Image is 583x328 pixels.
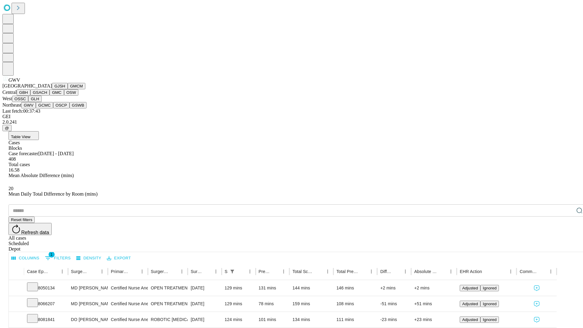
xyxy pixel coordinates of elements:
span: Adjusted [462,286,478,290]
span: Adjusted [462,302,478,306]
span: Table View [11,135,30,139]
span: GWV [9,77,20,83]
button: Expand [12,283,21,294]
div: Case Epic Id [27,269,49,274]
button: Ignored [480,285,499,291]
div: OPEN TREATMENT PROXIMAL [MEDICAL_DATA] [151,280,185,296]
button: Menu [506,267,515,276]
div: 8081841 [27,312,65,327]
span: Total cases [9,162,30,167]
button: GMC [49,89,64,96]
button: Sort [393,267,401,276]
button: Sort [315,267,323,276]
button: Menu [279,267,288,276]
button: Show filters [228,267,237,276]
button: GSACH [30,89,49,96]
button: OSCP [53,102,70,108]
button: Sort [438,267,447,276]
button: OSW [64,89,79,96]
div: 101 mins [259,312,287,327]
div: 146 mins [336,280,374,296]
div: 134 mins [292,312,330,327]
button: Sort [359,267,367,276]
div: MD [PERSON_NAME] [71,280,105,296]
div: 159 mins [292,296,330,312]
button: GMCM [68,83,85,89]
button: GJSH [52,83,68,89]
button: Adjusted [460,301,480,307]
button: Density [75,254,103,263]
div: OPEN TREATMENT RADIUS SHAFT FX/CLOSED RADIOULNAR [MEDICAL_DATA] [151,296,185,312]
div: +23 mins [414,312,454,327]
div: 78 mins [259,296,287,312]
div: Difference [380,269,392,274]
div: 8050134 [27,280,65,296]
span: 16.58 [9,167,19,173]
span: [DATE] - [DATE] [38,151,73,156]
button: Sort [203,267,212,276]
div: Surgery Name [151,269,169,274]
button: @ [2,125,12,131]
button: Menu [246,267,254,276]
button: Expand [12,299,21,309]
button: Sort [89,267,98,276]
button: Menu [401,267,410,276]
button: GWV [21,102,36,108]
div: 131 mins [259,280,287,296]
div: Certified Nurse Anesthetist [111,296,145,312]
button: Sort [271,267,279,276]
div: Scheduled In Room Duration [225,269,227,274]
div: Absolute Difference [414,269,438,274]
div: +2 mins [380,280,408,296]
button: Sort [538,267,547,276]
div: Certified Nurse Anesthetist [111,312,145,327]
div: Total Predicted Duration [336,269,358,274]
div: Primary Service [111,269,128,274]
button: Adjusted [460,285,480,291]
div: 124 mins [225,312,253,327]
span: Northeast [2,102,21,108]
button: Select columns [10,254,41,263]
div: Surgery Date [191,269,203,274]
span: Central [2,90,17,95]
div: MD [PERSON_NAME] [71,296,105,312]
div: 129 mins [225,280,253,296]
span: 1 [49,251,55,258]
span: Case forecaster [9,151,38,156]
button: Menu [547,267,555,276]
button: OSSC [12,96,29,102]
button: Menu [138,267,146,276]
button: Menu [178,267,186,276]
div: Surgeon Name [71,269,89,274]
div: Comments [520,269,537,274]
button: Refresh data [9,223,52,235]
div: [DATE] [191,296,219,312]
button: Menu [323,267,332,276]
div: +2 mins [414,280,454,296]
button: Reset filters [9,217,35,223]
button: Sort [482,267,491,276]
div: -51 mins [380,296,408,312]
span: 408 [9,156,16,162]
div: GEI [2,114,581,119]
button: GLH [28,96,41,102]
span: Adjusted [462,317,478,322]
div: [DATE] [191,280,219,296]
span: Mean Daily Total Difference by Room (mins) [9,191,97,196]
button: Export [105,254,132,263]
button: Menu [447,267,455,276]
span: Last fetch: 00:37:43 [2,108,40,114]
button: Ignored [480,301,499,307]
div: 8066207 [27,296,65,312]
button: GBH [17,89,30,96]
button: Sort [237,267,246,276]
span: 20 [9,186,13,191]
span: Mean Absolute Difference (mins) [9,173,74,178]
span: Ignored [483,286,496,290]
div: -23 mins [380,312,408,327]
div: 1 active filter [228,267,237,276]
div: ROBOTIC [MEDICAL_DATA] [151,312,185,327]
span: @ [5,126,9,130]
div: Total Scheduled Duration [292,269,314,274]
div: 144 mins [292,280,330,296]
